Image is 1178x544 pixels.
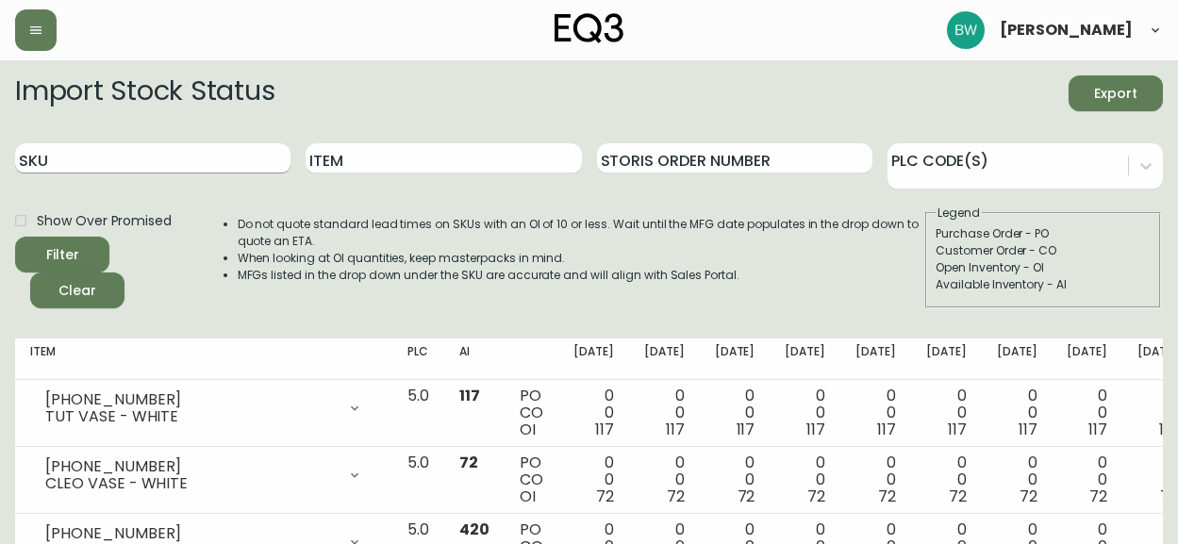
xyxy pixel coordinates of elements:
[45,279,109,303] span: Clear
[45,408,336,425] div: TUT VASE - WHITE
[459,385,480,406] span: 117
[30,272,124,308] button: Clear
[392,447,444,514] td: 5.0
[238,250,923,267] li: When looking at OI quantities, keep masterpacks in mind.
[520,486,536,507] span: OI
[644,454,685,505] div: 0 0
[15,237,109,272] button: Filter
[807,486,825,507] span: 72
[1084,82,1148,106] span: Export
[1159,419,1178,440] span: 117
[1067,387,1107,438] div: 0 0
[997,387,1037,438] div: 0 0
[1137,387,1178,438] div: 0 0
[45,458,336,475] div: [PHONE_NUMBER]
[667,486,685,507] span: 72
[997,454,1037,505] div: 0 0
[948,419,967,440] span: 117
[770,338,840,380] th: [DATE]
[644,387,685,438] div: 0 0
[37,211,172,231] span: Show Over Promised
[738,486,755,507] span: 72
[806,419,825,440] span: 117
[520,387,543,438] div: PO CO
[1000,23,1133,38] span: [PERSON_NAME]
[30,387,377,429] div: [PHONE_NUMBER]TUT VASE - WHITE
[238,216,923,250] li: Do not quote standard lead times on SKUs with an OI of 10 or less. Wait until the MFG date popula...
[911,338,982,380] th: [DATE]
[926,387,967,438] div: 0 0
[392,338,444,380] th: PLC
[1069,75,1163,111] button: Export
[45,525,336,542] div: [PHONE_NUMBER]
[785,454,825,505] div: 0 0
[30,454,377,496] div: [PHONE_NUMBER]CLEO VASE - WHITE
[520,419,536,440] span: OI
[855,387,896,438] div: 0 0
[1019,419,1037,440] span: 117
[1160,486,1178,507] span: 72
[936,205,982,222] legend: Legend
[1089,486,1107,507] span: 72
[1067,454,1107,505] div: 0 0
[936,276,1151,293] div: Available Inventory - AI
[1137,454,1178,505] div: 0 0
[1020,486,1037,507] span: 72
[936,259,1151,276] div: Open Inventory - OI
[785,387,825,438] div: 0 0
[520,454,543,505] div: PO CO
[840,338,911,380] th: [DATE]
[45,391,336,408] div: [PHONE_NUMBER]
[715,454,755,505] div: 0 0
[949,486,967,507] span: 72
[877,419,896,440] span: 117
[595,419,614,440] span: 117
[15,75,274,111] h2: Import Stock Status
[947,11,985,49] img: 7b75157fabbcd422b2f830af70e21378
[936,242,1151,259] div: Customer Order - CO
[573,454,614,505] div: 0 0
[392,380,444,447] td: 5.0
[737,419,755,440] span: 117
[555,13,624,43] img: logo
[855,454,896,505] div: 0 0
[573,387,614,438] div: 0 0
[936,225,1151,242] div: Purchase Order - PO
[15,338,392,380] th: Item
[700,338,771,380] th: [DATE]
[459,452,478,473] span: 72
[459,519,489,540] span: 420
[596,486,614,507] span: 72
[444,338,505,380] th: AI
[715,387,755,438] div: 0 0
[238,267,923,284] li: MFGs listed in the drop down under the SKU are accurate and will align with Sales Portal.
[982,338,1053,380] th: [DATE]
[926,454,967,505] div: 0 0
[666,419,685,440] span: 117
[45,475,336,492] div: CLEO VASE - WHITE
[878,486,896,507] span: 72
[629,338,700,380] th: [DATE]
[1088,419,1107,440] span: 117
[1052,338,1122,380] th: [DATE]
[558,338,629,380] th: [DATE]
